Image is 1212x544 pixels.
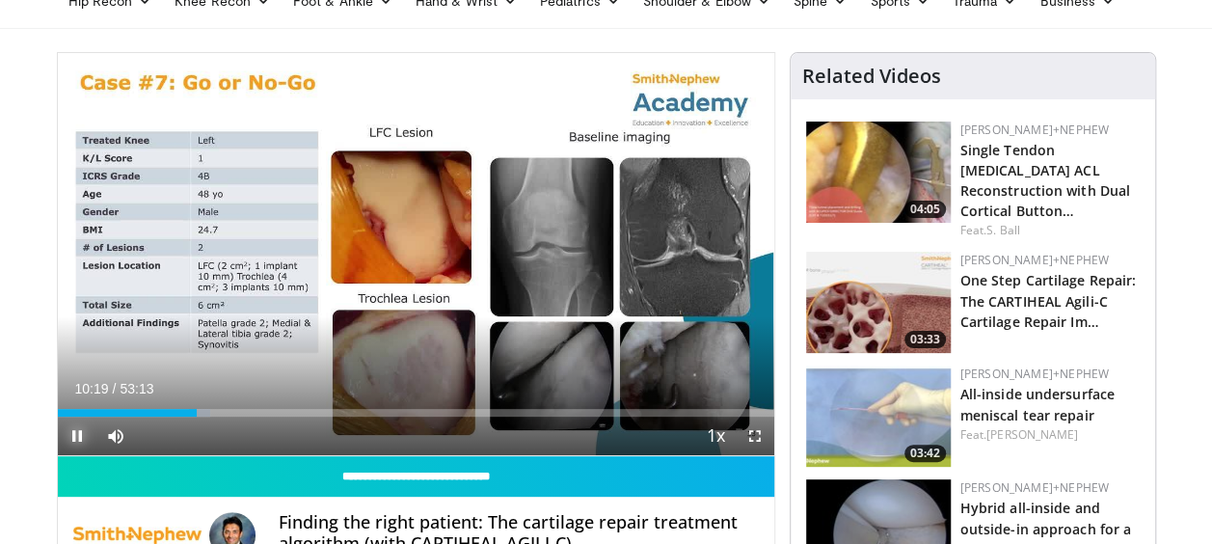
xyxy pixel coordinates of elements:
[904,445,946,462] span: 03:42
[960,122,1109,138] a: [PERSON_NAME]+Nephew
[58,417,96,455] button: Pause
[806,366,951,467] img: 02c34c8e-0ce7-40b9-85e3-cdd59c0970f9.150x105_q85_crop-smart_upscale.jpg
[960,271,1137,330] a: One Step Cartilage Repair: The CARTIHEAL Agili-C Cartilage Repair Im…
[806,122,951,223] img: 47fc3831-2644-4472-a478-590317fb5c48.150x105_q85_crop-smart_upscale.jpg
[960,222,1140,239] div: Feat.
[113,381,117,396] span: /
[806,252,951,353] img: 781f413f-8da4-4df1-9ef9-bed9c2d6503b.150x105_q85_crop-smart_upscale.jpg
[960,426,1140,444] div: Feat.
[96,417,135,455] button: Mute
[736,417,774,455] button: Fullscreen
[75,381,109,396] span: 10:19
[806,252,951,353] a: 03:33
[802,65,941,88] h4: Related Videos
[697,417,736,455] button: Playback Rate
[960,141,1130,220] a: Single Tendon [MEDICAL_DATA] ACL Reconstruction with Dual Cortical Button…
[806,122,951,223] a: 04:05
[58,409,774,417] div: Progress Bar
[960,366,1109,382] a: [PERSON_NAME]+Nephew
[806,366,951,467] a: 03:42
[120,381,153,396] span: 53:13
[986,426,1078,443] a: [PERSON_NAME]
[904,331,946,348] span: 03:33
[960,479,1109,496] a: [PERSON_NAME]+Nephew
[986,222,1020,238] a: S. Ball
[960,252,1109,268] a: [PERSON_NAME]+Nephew
[58,53,774,456] video-js: Video Player
[960,385,1115,423] a: All-inside undersurface meniscal tear repair
[904,201,946,218] span: 04:05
